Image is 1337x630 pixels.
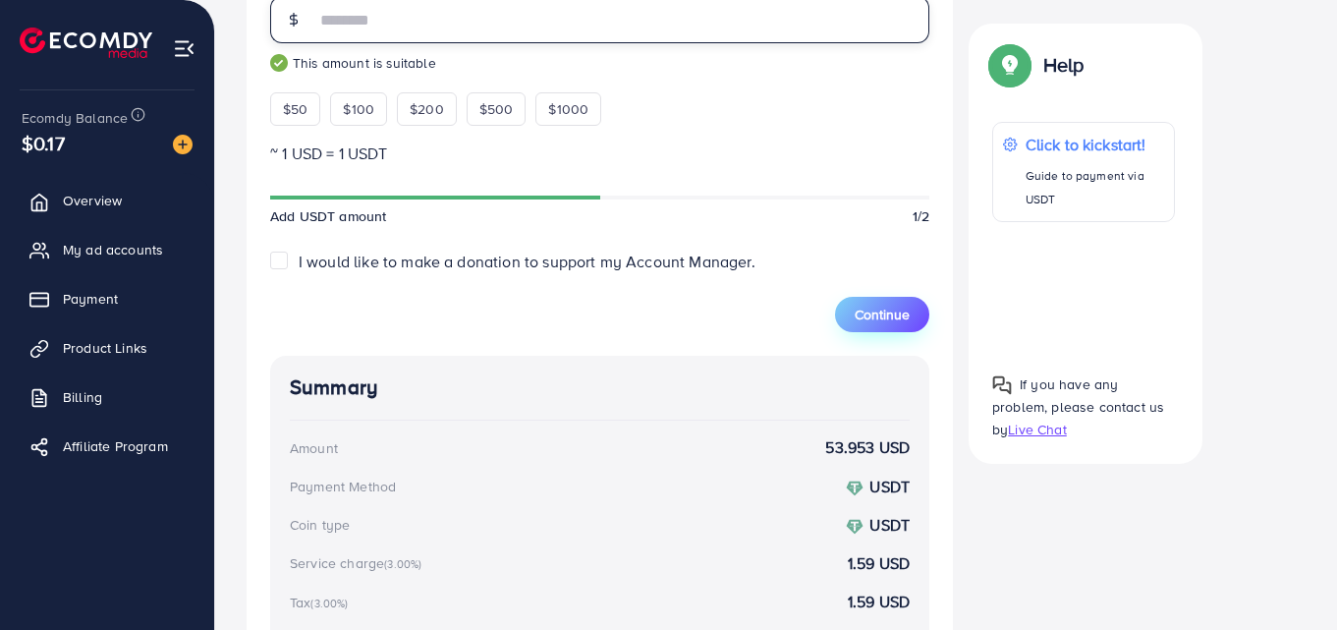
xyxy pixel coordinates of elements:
strong: 1.59 USD [848,552,910,575]
span: Overview [63,191,122,210]
img: image [173,135,193,154]
span: Continue [855,305,910,324]
span: $200 [410,99,444,119]
span: 1/2 [913,206,929,226]
span: $1000 [548,99,588,119]
small: This amount is suitable [270,53,929,73]
img: logo [20,28,152,58]
small: (3.00%) [384,556,421,572]
iframe: Chat [1253,542,1322,615]
img: Popup guide [992,374,1012,394]
a: Affiliate Program [15,427,199,466]
img: Popup guide [992,47,1028,83]
a: My ad accounts [15,230,199,269]
strong: 1.59 USD [848,591,910,613]
span: My ad accounts [63,240,163,259]
span: Billing [63,387,102,407]
p: ~ 1 USD = 1 USDT [270,142,929,165]
span: Live Chat [1008,420,1066,439]
span: $100 [343,99,374,119]
a: Billing [15,377,199,417]
a: Product Links [15,328,199,368]
img: menu [173,37,195,60]
span: Add USDT amount [270,206,386,226]
p: Help [1043,53,1085,77]
div: Tax [290,593,355,612]
span: $500 [479,99,514,119]
a: Payment [15,279,199,318]
p: Click to kickstart! [1026,133,1164,156]
strong: USDT [869,476,910,497]
strong: USDT [869,514,910,536]
p: Guide to payment via USDT [1026,164,1164,211]
span: I would like to make a donation to support my Account Manager. [299,251,755,272]
span: $50 [283,99,307,119]
h4: Summary [290,375,910,400]
div: Payment Method [290,477,396,496]
span: Payment [63,289,118,309]
div: Coin type [290,515,350,535]
span: If you have any problem, please contact us by [992,373,1164,438]
span: $0.17 [22,129,65,157]
small: (3.00%) [310,596,348,611]
img: guide [270,54,288,72]
div: Service charge [290,553,427,573]
div: Amount [290,438,338,458]
span: Affiliate Program [63,436,168,456]
img: coin [846,480,863,497]
span: Ecomdy Balance [22,108,128,128]
span: Product Links [63,338,147,358]
strong: 53.953 USD [825,436,910,459]
img: coin [846,518,863,536]
button: Continue [835,297,929,332]
a: Overview [15,181,199,220]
